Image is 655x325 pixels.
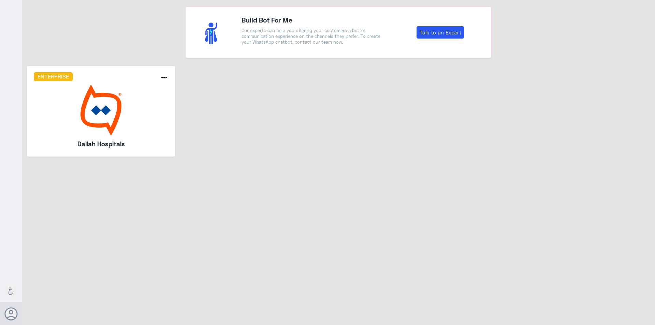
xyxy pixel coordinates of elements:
[34,72,73,81] h6: Enterprise
[4,307,17,320] button: Avatar
[34,85,169,136] img: bot image
[417,26,464,39] a: Talk to an Expert
[242,15,384,25] h4: Build Bot For Me
[52,139,150,149] h5: Dallah Hospitals
[242,28,384,45] p: Our experts can help you offering your customers a better communication experience on the channel...
[160,73,168,82] i: more_horiz
[160,73,168,83] button: more_horiz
